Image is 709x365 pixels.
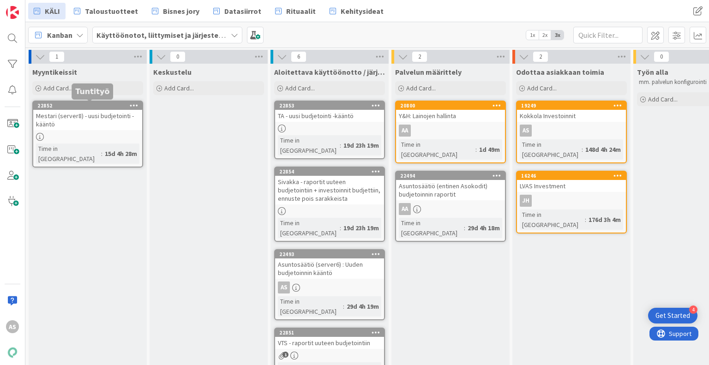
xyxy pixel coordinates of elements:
[406,84,436,92] span: Add Card...
[275,110,384,122] div: TA - uusi budjetointi -kääntö
[585,215,586,225] span: :
[340,223,341,233] span: :
[465,223,502,233] div: 29d 4h 18m
[520,209,585,230] div: Time in [GEOGRAPHIC_DATA]
[324,3,389,19] a: Kehitysideat
[274,167,385,242] a: 22854Sivakka - raportit uuteen budjetointiin + investoinnit budjettiin, ennuste pois sarakkeistaT...
[341,223,381,233] div: 19d 23h 19m
[533,51,548,62] span: 2
[539,30,551,40] span: 2x
[582,144,583,155] span: :
[655,311,690,320] div: Get Started
[275,250,384,279] div: 22493Asuntosäätiö (server6) : Uuden budjetoinnin kääntö
[224,6,261,17] span: Datasiirrot
[33,110,142,130] div: Mestari (server8) - uusi budjetointi -kääntö
[517,180,626,192] div: LVAS Investment
[395,171,506,242] a: 22494Asuntosäätiö (entinen Asokodit) budjetoinnin raportitAATime in [GEOGRAPHIC_DATA]:29d 4h 18m
[396,172,505,180] div: 22494
[396,102,505,110] div: 20800
[648,95,678,103] span: Add Card...
[279,102,384,109] div: 22853
[32,67,77,77] span: Myyntikeissit
[396,110,505,122] div: Y&H: Lainojen hallinta
[517,110,626,122] div: Kokkola Investoinnit
[101,149,102,159] span: :
[274,249,385,320] a: 22493Asuntosäätiö (server6) : Uuden budjetoinnin kääntöASTime in [GEOGRAPHIC_DATA]:29d 4h 19m
[208,3,267,19] a: Datasiirrot
[275,102,384,122] div: 22853TA - uusi budjetointi -kääntö
[516,171,627,233] a: 16246LVAS InvestmentJHTime in [GEOGRAPHIC_DATA]:176d 3h 4m
[278,281,290,293] div: AS
[517,195,626,207] div: JH
[343,301,344,311] span: :
[396,172,505,200] div: 22494Asuntosäätiö (entinen Asokodit) budjetoinnin raportit
[146,3,205,19] a: Bisnes jory
[521,173,626,179] div: 16246
[36,144,101,164] div: Time in [GEOGRAPHIC_DATA]
[32,101,143,168] a: 22852Mestari (server8) - uusi budjetointi -kääntöTime in [GEOGRAPHIC_DATA]:15d 4h 28m
[527,84,557,92] span: Add Card...
[399,125,411,137] div: AA
[275,281,384,293] div: AS
[464,223,465,233] span: :
[520,139,582,160] div: Time in [GEOGRAPHIC_DATA]
[164,84,194,92] span: Add Card...
[47,30,72,41] span: Kanban
[395,101,506,163] a: 20800Y&H: Lainojen hallintaAATime in [GEOGRAPHIC_DATA]:1d 49m
[279,329,384,336] div: 22851
[517,102,626,122] div: 19249Kokkola Investoinnit
[275,102,384,110] div: 22853
[516,101,627,163] a: 19249Kokkola InvestoinnitASTime in [GEOGRAPHIC_DATA]:148d 4h 24m
[516,67,604,77] span: Odottaa asiakkaan toimia
[285,84,315,92] span: Add Card...
[517,125,626,137] div: AS
[275,337,384,349] div: VTS - raportit uuteen budjetointiin
[395,67,462,77] span: Palvelun määrittely
[96,30,269,40] b: Käyttöönotot, liittymiset ja järjestelmävaihdokset
[275,168,384,176] div: 22854
[412,51,427,62] span: 2
[275,258,384,279] div: Asuntosäätiö (server6) : Uuden budjetoinnin kääntö
[400,173,505,179] div: 22494
[521,102,626,109] div: 19249
[49,51,65,62] span: 1
[399,203,411,215] div: AA
[68,3,144,19] a: Taloustuotteet
[517,172,626,192] div: 16246LVAS Investment
[586,215,623,225] div: 176d 3h 4m
[274,67,385,77] span: Aloitettava käyttöönotto / järjestelmänvaihto
[275,250,384,258] div: 22493
[37,102,142,109] div: 22852
[163,6,199,17] span: Bisnes jory
[279,168,384,175] div: 22854
[33,102,142,130] div: 22852Mestari (server8) - uusi budjetointi -kääntö
[551,30,564,40] span: 3x
[270,3,321,19] a: Rituaalit
[475,144,477,155] span: :
[282,352,288,358] span: 1
[526,30,539,40] span: 1x
[28,3,66,19] a: KÄLI
[43,84,73,92] span: Add Card...
[19,1,42,12] span: Support
[291,51,306,62] span: 6
[275,329,384,337] div: 22851
[153,67,192,77] span: Keskustelu
[520,195,532,207] div: JH
[399,139,475,160] div: Time in [GEOGRAPHIC_DATA]
[279,251,384,257] div: 22493
[648,308,697,323] div: Open Get Started checklist, remaining modules: 4
[278,296,343,317] div: Time in [GEOGRAPHIC_DATA]
[396,180,505,200] div: Asuntosäätiö (entinen Asokodit) budjetoinnin raportit
[637,67,668,77] span: Työn alla
[340,140,341,150] span: :
[45,6,60,17] span: KÄLI
[274,101,385,159] a: 22853TA - uusi budjetointi -kääntöTime in [GEOGRAPHIC_DATA]:19d 23h 19m
[275,176,384,204] div: Sivakka - raportit uuteen budjetointiin + investoinnit budjettiin, ennuste pois sarakkeista
[85,6,138,17] span: Taloustuotteet
[517,102,626,110] div: 19249
[344,301,381,311] div: 29d 4h 19m
[6,320,19,333] div: AS
[396,125,505,137] div: AA
[278,218,340,238] div: Time in [GEOGRAPHIC_DATA]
